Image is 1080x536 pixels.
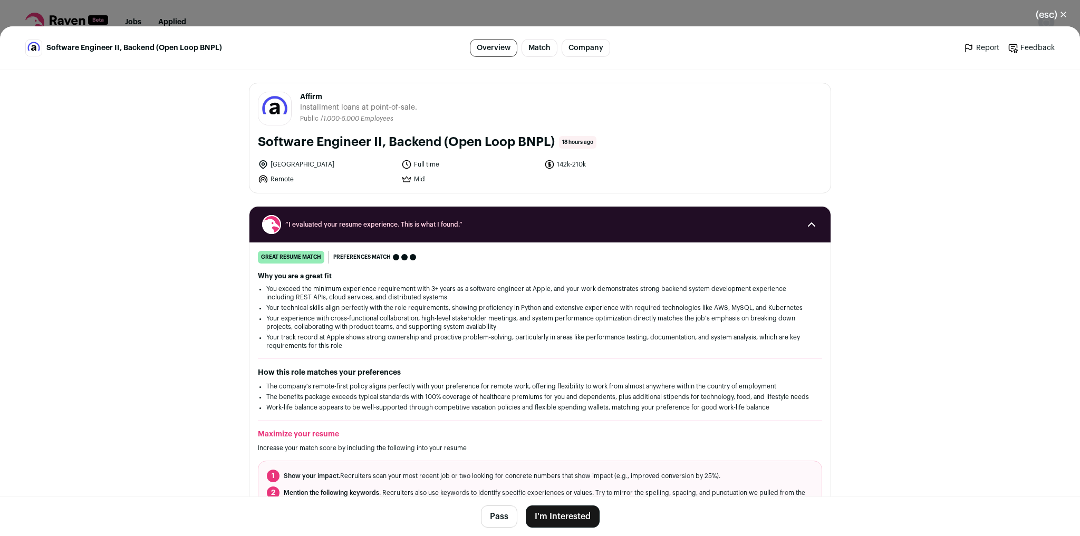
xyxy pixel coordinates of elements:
h1: Software Engineer II, Backend (Open Loop BNPL) [258,134,555,151]
span: Preferences match [333,252,391,262]
span: Mention the following keywords [284,490,379,496]
li: Public [300,115,321,123]
p: Increase your match score by including the following into your resume [258,444,822,452]
button: Pass [481,505,517,528]
li: Work-life balance appears to be well-supported through competitive vacation policies and flexible... [266,403,814,412]
span: Affirm [300,92,417,102]
span: 1,000-5,000 Employees [323,115,393,122]
span: “I evaluated your resume experience. This is what I found.” [285,220,795,229]
h2: How this role matches your preferences [258,367,822,378]
li: Your experience with cross-functional collaboration, high-level stakeholder meetings, and system ... [266,314,814,331]
li: Mid [401,174,538,184]
span: 18 hours ago [559,136,596,149]
h2: Maximize your resume [258,429,822,440]
li: Remote [258,174,395,184]
span: Show your impact. [284,473,340,479]
div: great resume match [258,251,324,264]
a: Match [522,39,557,57]
a: Feedback [1008,43,1055,53]
span: 2 [267,486,279,499]
span: Software Engineer II, Backend (Open Loop BNPL) [46,43,222,53]
a: Report [963,43,999,53]
span: Recruiters scan your most recent job or two looking for concrete numbers that show impact (e.g., ... [284,472,720,480]
li: [GEOGRAPHIC_DATA] [258,159,395,170]
span: 1 [267,470,279,482]
li: Your track record at Apple shows strong ownership and proactive problem-solving, particularly in ... [266,333,814,350]
img: b8aebdd1f910e78187220eb90cc21d50074b3a99d53b240b52f0c4a299e1e609.jpg [258,92,291,125]
img: b8aebdd1f910e78187220eb90cc21d50074b3a99d53b240b52f0c4a299e1e609.jpg [26,40,42,56]
li: 142k-210k [544,159,681,170]
li: The benefits package exceeds typical standards with 100% coverage of healthcare premiums for you ... [266,393,814,401]
span: . Recruiters also use keywords to identify specific experiences or values. Try to mirror the spel... [284,489,813,505]
button: I'm Interested [526,505,600,528]
li: You exceed the minimum experience requirement with 3+ years as a software engineer at Apple, and ... [266,285,814,301]
li: The company's remote-first policy aligns perfectly with your preference for remote work, offering... [266,382,814,391]
h2: Why you are a great fit [258,272,822,280]
li: Full time [401,159,538,170]
a: Company [562,39,610,57]
button: Close modal [1023,3,1080,26]
span: Installment loans at point-of-sale. [300,102,417,113]
li: Your technical skills align perfectly with the role requirements, showing proficiency in Python a... [266,304,814,312]
li: / [321,115,393,123]
a: Overview [470,39,517,57]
